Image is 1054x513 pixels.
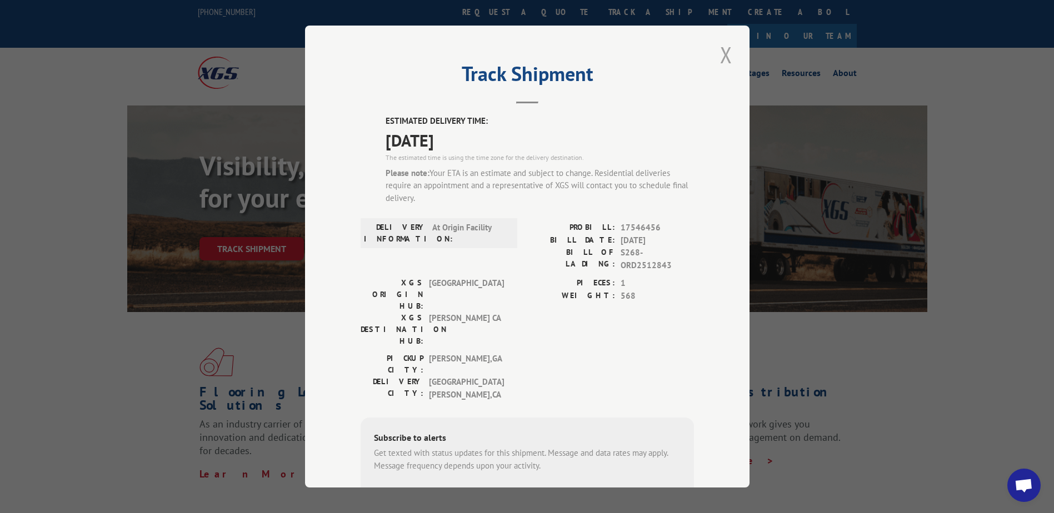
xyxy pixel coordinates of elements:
[386,153,694,163] div: The estimated time is using the time zone for the delivery destination.
[432,222,507,245] span: At Origin Facility
[361,66,694,87] h2: Track Shipment
[374,447,681,472] div: Get texted with status updates for this shipment. Message and data rates may apply. Message frequ...
[429,312,504,347] span: [PERSON_NAME] CA
[386,128,694,153] span: [DATE]
[621,247,694,271] span: S268-ORD2512843
[527,247,615,271] label: BILL OF LADING:
[361,277,423,312] label: XGS ORIGIN HUB:
[527,290,615,303] label: WEIGHT:
[527,222,615,234] label: PROBILL:
[386,168,429,178] strong: Please note:
[386,167,694,205] div: Your ETA is an estimate and subject to change. Residential deliveries require an appointment and ...
[374,431,681,447] div: Subscribe to alerts
[361,353,423,376] label: PICKUP CITY:
[361,376,423,401] label: DELIVERY CITY:
[621,222,694,234] span: 17546456
[429,376,504,401] span: [GEOGRAPHIC_DATA][PERSON_NAME] , CA
[621,290,694,303] span: 568
[429,277,504,312] span: [GEOGRAPHIC_DATA]
[364,222,427,245] label: DELIVERY INFORMATION:
[429,353,504,376] span: [PERSON_NAME] , GA
[386,115,694,128] label: ESTIMATED DELIVERY TIME:
[1007,469,1041,502] a: Open chat
[717,39,736,70] button: Close modal
[527,234,615,247] label: BILL DATE:
[361,312,423,347] label: XGS DESTINATION HUB:
[621,234,694,247] span: [DATE]
[621,277,694,290] span: 1
[527,277,615,290] label: PIECES:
